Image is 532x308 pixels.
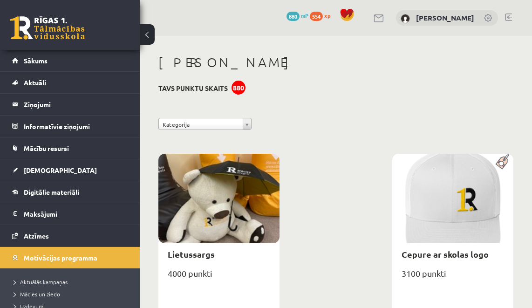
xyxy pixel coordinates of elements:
[324,12,330,19] span: xp
[24,188,79,196] span: Digitālie materiāli
[24,144,69,152] span: Mācību resursi
[24,203,128,225] legend: Maksājumi
[163,118,239,130] span: Kategorija
[24,56,48,65] span: Sākums
[12,94,128,115] a: Ziņojumi
[24,94,128,115] legend: Ziņojumi
[12,203,128,225] a: Maksājumi
[24,78,46,87] span: Aktuāli
[286,12,308,19] a: 880 mP
[12,50,128,71] a: Sākums
[12,247,128,268] a: Motivācijas programma
[158,84,228,92] h3: Tavs punktu skaits
[14,290,60,298] span: Mācies un ziedo
[401,14,410,23] img: Anna Leibus
[14,278,130,286] a: Aktuālās kampaņas
[24,232,49,240] span: Atzīmes
[12,116,128,137] a: Informatīvie ziņojumi
[12,181,128,203] a: Digitālie materiāli
[12,225,128,246] a: Atzīmes
[12,72,128,93] a: Aktuāli
[24,116,128,137] legend: Informatīvie ziņojumi
[12,159,128,181] a: [DEMOGRAPHIC_DATA]
[12,137,128,159] a: Mācību resursi
[402,249,489,260] a: Cepure ar skolas logo
[24,253,97,262] span: Motivācijas programma
[492,154,513,170] img: Populāra prece
[392,266,513,289] div: 3100 punkti
[158,266,280,289] div: 4000 punkti
[301,12,308,19] span: mP
[232,81,246,95] div: 880
[168,249,215,260] a: Lietussargs
[310,12,335,19] a: 554 xp
[10,16,85,40] a: Rīgas 1. Tālmācības vidusskola
[286,12,300,21] span: 880
[158,55,513,70] h1: [PERSON_NAME]
[14,290,130,298] a: Mācies un ziedo
[24,166,97,174] span: [DEMOGRAPHIC_DATA]
[14,278,68,286] span: Aktuālās kampaņas
[416,13,474,22] a: [PERSON_NAME]
[310,12,323,21] span: 554
[158,118,252,130] a: Kategorija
